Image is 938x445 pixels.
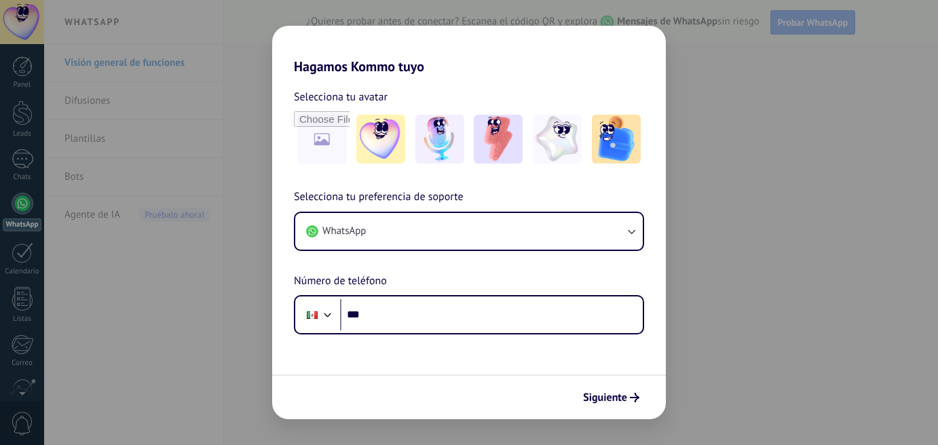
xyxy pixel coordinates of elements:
button: Siguiente [577,386,645,409]
img: -3.jpeg [474,115,523,163]
div: Mexico: + 52 [299,301,325,329]
img: -2.jpeg [415,115,464,163]
h2: Hagamos Kommo tuyo [272,26,666,75]
img: -4.jpeg [533,115,582,163]
span: Siguiente [583,393,627,402]
img: -1.jpeg [356,115,405,163]
span: Selecciona tu avatar [294,88,388,106]
span: WhatsApp [322,225,366,238]
img: -5.jpeg [592,115,641,163]
span: Número de teléfono [294,273,387,290]
button: WhatsApp [295,213,643,250]
span: Selecciona tu preferencia de soporte [294,189,464,206]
